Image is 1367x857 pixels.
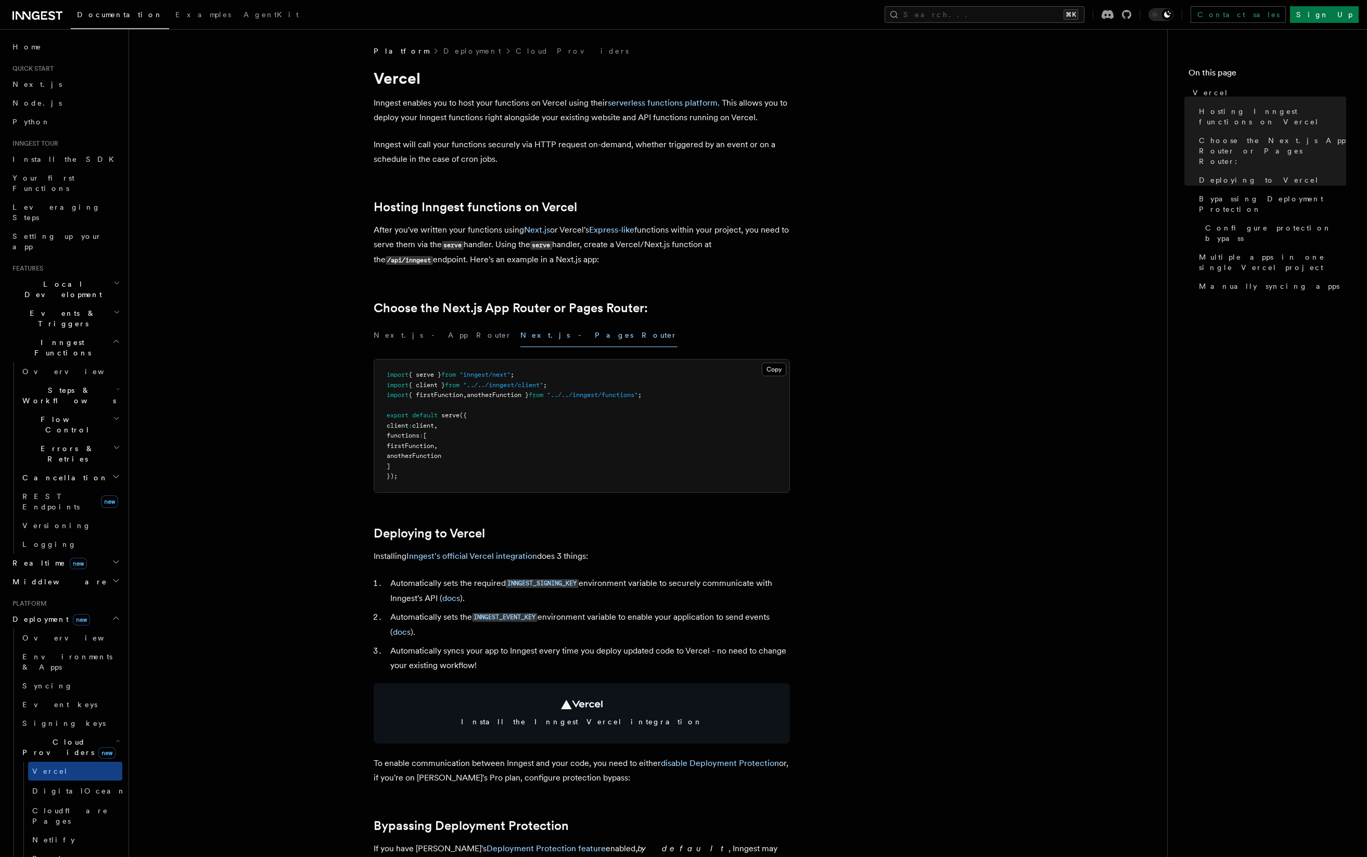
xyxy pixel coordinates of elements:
span: Documentation [77,10,163,19]
span: Versioning [22,521,91,530]
span: from [529,391,543,399]
span: "../../inngest/client" [463,381,543,389]
span: ; [510,371,514,378]
span: ] [387,463,390,470]
span: Platform [8,599,47,608]
code: serve [442,241,464,250]
span: ; [543,381,547,389]
a: Vercel [28,762,122,781]
a: Node.js [8,94,122,112]
a: Versioning [18,516,122,535]
li: Automatically syncs your app to Inngest every time you deploy updated code to Vercel - no need to... [387,644,790,673]
h4: On this page [1189,67,1346,83]
span: , [463,391,467,399]
span: from [441,371,456,378]
a: Hosting Inngest functions on Vercel [374,200,577,214]
button: Steps & Workflows [18,381,122,410]
a: docs [393,627,411,637]
a: Install the Inngest Vercel integration [374,683,790,744]
a: Choose the Next.js App Router or Pages Router: [374,301,648,315]
a: Environments & Apps [18,647,122,676]
span: Middleware [8,577,107,587]
span: Python [12,118,50,126]
button: Deploymentnew [8,610,122,629]
a: Cloudflare Pages [28,801,122,830]
span: [ [423,432,427,439]
span: import [387,391,408,399]
a: Documentation [71,3,169,29]
button: Search...⌘K [885,6,1084,23]
span: functions [387,432,419,439]
span: Overview [22,367,130,376]
a: Logging [18,535,122,554]
span: Realtime [8,558,87,568]
span: Environments & Apps [22,653,112,671]
span: : [419,432,423,439]
a: Configure protection bypass [1201,219,1346,248]
a: Contact sales [1191,6,1286,23]
a: Next.js [524,225,550,235]
span: Cancellation [18,472,108,483]
span: Node.js [12,99,62,107]
a: Cloud Providers [516,46,629,56]
a: Inngest's official Vercel integration [406,551,537,561]
span: Hosting Inngest functions on Vercel [1199,106,1346,127]
span: { firstFunction [408,391,463,399]
span: "inngest/next" [459,371,510,378]
kbd: ⌘K [1064,9,1078,20]
a: Deploying to Vercel [1195,171,1346,189]
a: DigitalOcean [28,781,122,801]
span: Inngest tour [8,139,58,148]
span: Setting up your app [12,232,102,251]
span: ({ [459,412,467,419]
span: Netlify [32,836,75,844]
button: Events & Triggers [8,304,122,333]
a: Your first Functions [8,169,122,198]
span: client [387,422,408,429]
span: Logging [22,540,76,548]
span: Steps & Workflows [18,385,116,406]
span: Deploying to Vercel [1199,175,1319,185]
span: Event keys [22,700,97,709]
a: Deployment Protection feature [487,843,606,853]
a: Install the SDK [8,150,122,169]
code: INNGEST_SIGNING_KEY [506,579,579,588]
a: Overview [18,629,122,647]
span: firstFunction [387,442,434,450]
code: serve [530,241,552,250]
a: Signing keys [18,714,122,733]
button: Middleware [8,572,122,591]
p: Inngest enables you to host your functions on Vercel using their . This allows you to deploy your... [374,96,790,125]
span: Platform [374,46,429,56]
span: Leveraging Steps [12,203,100,222]
p: Installing does 3 things: [374,549,790,564]
a: Examples [169,3,237,28]
a: Hosting Inngest functions on Vercel [1195,102,1346,131]
button: Copy [762,363,786,376]
a: AgentKit [237,3,305,28]
li: Automatically sets the required environment variable to securely communicate with Inngest's API ( ). [387,576,790,606]
span: Signing keys [22,719,106,727]
button: Realtimenew [8,554,122,572]
span: , [434,442,438,450]
span: Configure protection bypass [1205,223,1346,244]
p: After you've written your functions using or Vercel's functions within your project, you need to ... [374,223,790,267]
a: docs [442,593,460,603]
a: Choose the Next.js App Router or Pages Router: [1195,131,1346,171]
a: Bypassing Deployment Protection [374,818,569,833]
a: Event keys [18,695,122,714]
em: by default [637,843,729,853]
span: Local Development [8,279,113,300]
span: AgentKit [244,10,299,19]
span: Overview [22,634,130,642]
span: { client } [408,381,445,389]
button: Next.js - Pages Router [520,324,678,347]
span: Syncing [22,682,73,690]
button: Inngest Functions [8,333,122,362]
a: INNGEST_SIGNING_KEY [506,578,579,588]
li: Automatically sets the environment variable to enable your application to send events ( ). [387,610,790,639]
button: Next.js - App Router [374,324,512,347]
button: Cloud Providersnew [18,733,122,762]
span: { serve } [408,371,441,378]
span: new [70,558,87,569]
